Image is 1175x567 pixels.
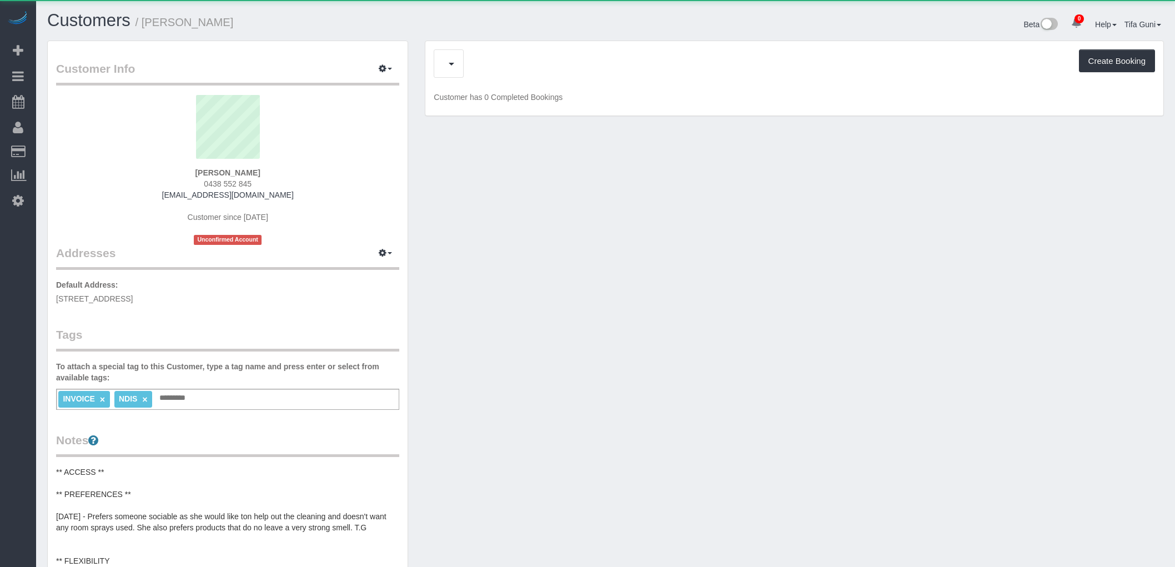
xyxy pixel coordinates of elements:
[56,432,399,457] legend: Notes
[142,395,147,404] a: ×
[1040,18,1058,32] img: New interface
[162,190,294,199] a: [EMAIL_ADDRESS][DOMAIN_NAME]
[1124,20,1161,29] a: Tifa Guni
[1095,20,1117,29] a: Help
[63,394,95,403] span: INVOICE
[56,327,399,352] legend: Tags
[135,16,234,28] small: / [PERSON_NAME]
[188,213,268,222] span: Customer since [DATE]
[1066,11,1087,36] a: 0
[195,168,260,177] strong: [PERSON_NAME]
[56,279,118,290] label: Default Address:
[1023,20,1058,29] a: Beta
[56,61,399,86] legend: Customer Info
[434,92,1155,103] p: Customer has 0 Completed Bookings
[1079,49,1155,73] button: Create Booking
[204,179,252,188] span: 0438 552 845
[194,235,262,244] span: Unconfirmed Account
[56,361,399,383] label: To attach a special tag to this Customer, type a tag name and press enter or select from availabl...
[100,395,105,404] a: ×
[1074,14,1084,23] span: 0
[119,394,137,403] span: NDIS
[47,11,130,30] a: Customers
[7,11,29,27] img: Automaid Logo
[56,294,133,303] span: [STREET_ADDRESS]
